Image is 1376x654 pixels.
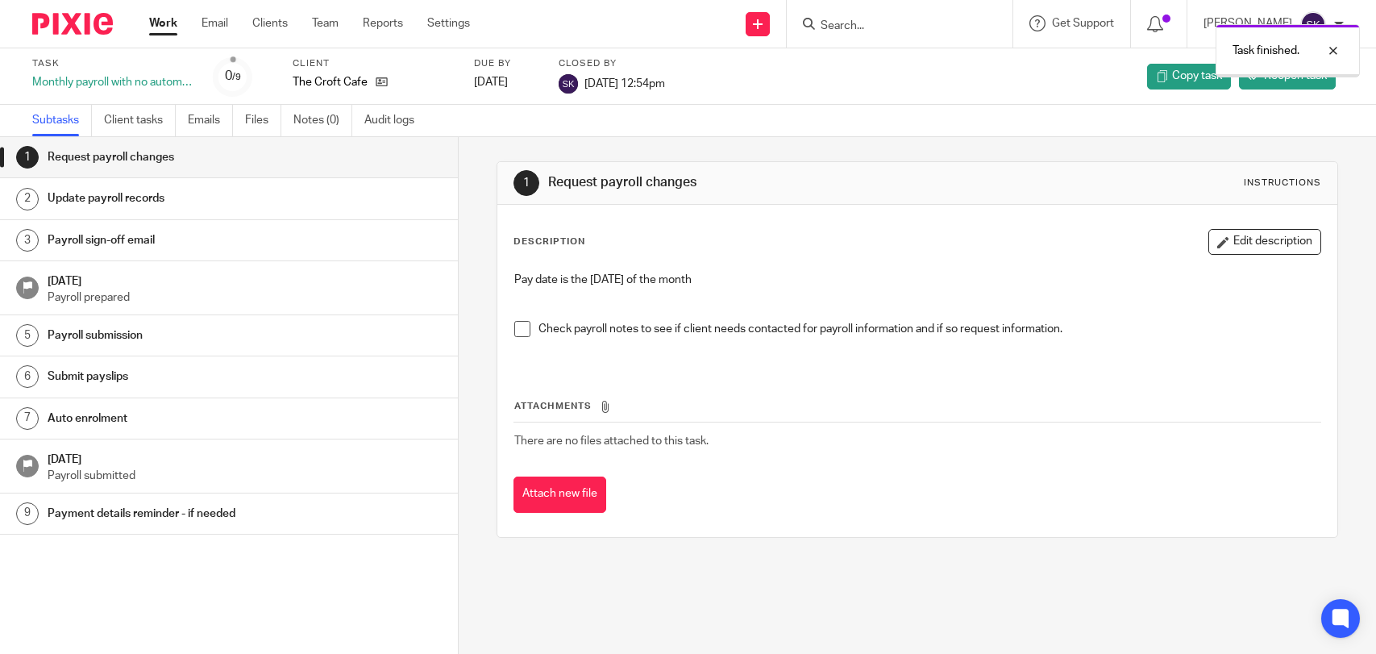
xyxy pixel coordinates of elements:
[16,365,39,388] div: 6
[584,77,665,89] span: [DATE] 12:54pm
[188,105,233,136] a: Emails
[16,146,39,169] div: 1
[514,435,709,447] span: There are no files attached to this task.
[513,477,606,513] button: Attach new file
[474,57,538,70] label: Due by
[538,321,1320,337] p: Check payroll notes to see if client needs contacted for payroll information and if so request in...
[293,105,352,136] a: Notes (0)
[104,105,176,136] a: Client tasks
[559,74,578,94] img: svg%3E
[48,448,442,468] h1: [DATE]
[1208,229,1321,255] button: Edit description
[16,324,39,347] div: 5
[363,15,403,31] a: Reports
[48,502,310,526] h1: Payment details reminder - if needed
[1300,11,1326,37] img: svg%3E
[514,402,592,410] span: Attachments
[48,228,310,252] h1: Payroll sign-off email
[364,105,426,136] a: Audit logs
[293,57,454,70] label: Client
[559,57,665,70] label: Closed by
[548,174,952,191] h1: Request payroll changes
[48,186,310,210] h1: Update payroll records
[16,407,39,430] div: 7
[514,272,1320,288] p: Pay date is the [DATE] of the month
[427,15,470,31] a: Settings
[149,15,177,31] a: Work
[293,74,368,90] p: The Croft Cafe
[32,105,92,136] a: Subtasks
[48,145,310,169] h1: Request payroll changes
[1244,177,1321,190] div: Instructions
[1233,43,1299,59] p: Task finished.
[513,170,539,196] div: 1
[48,406,310,431] h1: Auto enrolment
[16,188,39,210] div: 2
[16,229,39,252] div: 3
[32,74,193,90] div: Monthly payroll with no automated e-mail
[252,15,288,31] a: Clients
[48,269,442,290] h1: [DATE]
[32,57,193,70] label: Task
[48,290,442,306] p: Payroll prepared
[245,105,281,136] a: Files
[513,235,585,248] p: Description
[48,364,310,389] h1: Submit payslips
[312,15,339,31] a: Team
[32,13,113,35] img: Pixie
[225,67,241,85] div: 0
[202,15,228,31] a: Email
[16,502,39,525] div: 9
[48,323,310,348] h1: Payroll submission
[474,74,538,90] div: [DATE]
[232,73,241,81] small: /9
[48,468,442,484] p: Payroll submitted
